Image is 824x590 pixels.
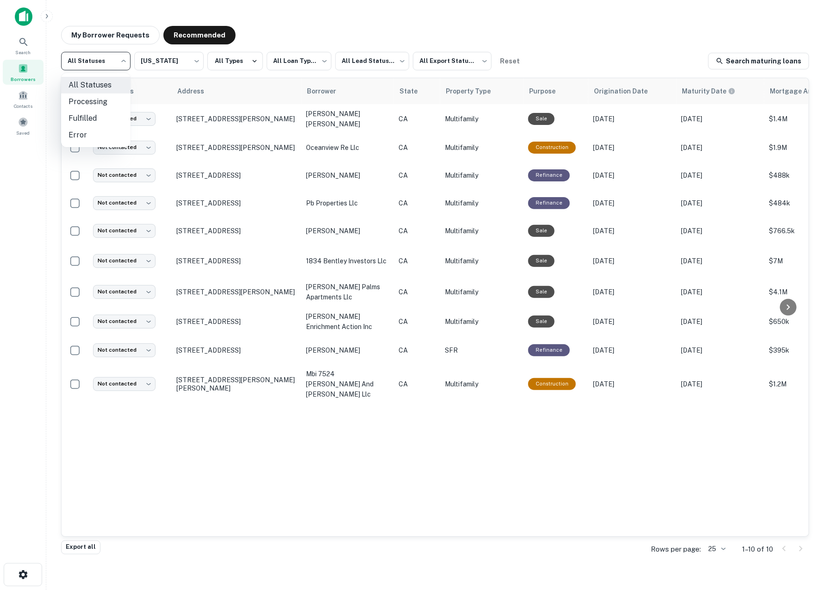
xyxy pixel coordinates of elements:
li: Fulfilled [61,110,131,127]
iframe: Chat Widget [778,516,824,560]
li: All Statuses [61,77,131,93]
li: Processing [61,93,131,110]
li: Error [61,127,131,143]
